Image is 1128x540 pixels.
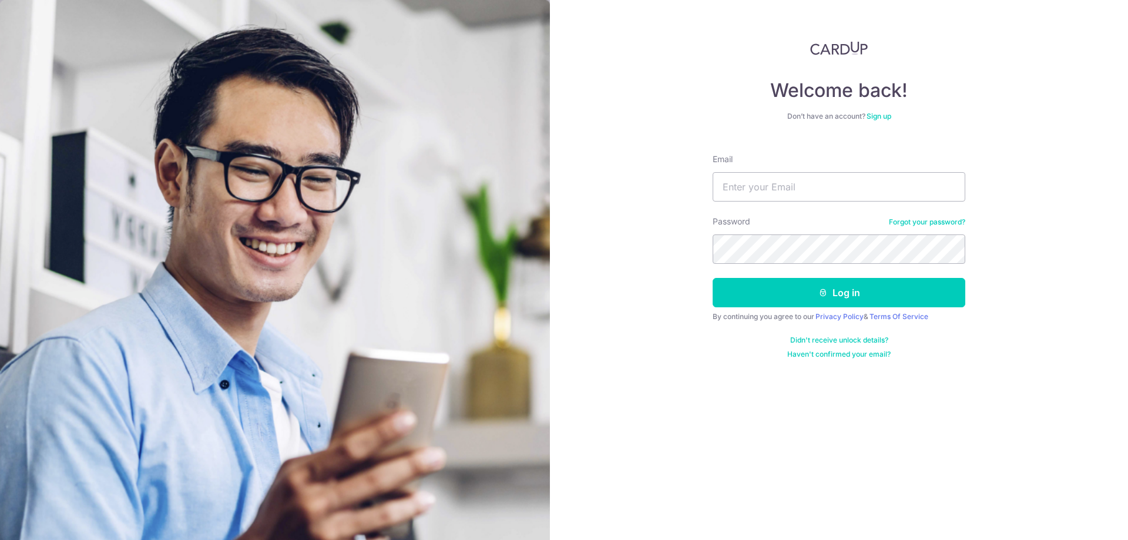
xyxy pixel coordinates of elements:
label: Email [713,153,733,165]
a: Haven't confirmed your email? [787,350,891,359]
input: Enter your Email [713,172,965,202]
a: Forgot your password? [889,217,965,227]
h4: Welcome back! [713,79,965,102]
a: Terms Of Service [869,312,928,321]
a: Sign up [867,112,891,120]
div: By continuing you agree to our & [713,312,965,321]
button: Log in [713,278,965,307]
label: Password [713,216,750,227]
a: Didn't receive unlock details? [790,336,888,345]
div: Don’t have an account? [713,112,965,121]
img: CardUp Logo [810,41,868,55]
a: Privacy Policy [815,312,864,321]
